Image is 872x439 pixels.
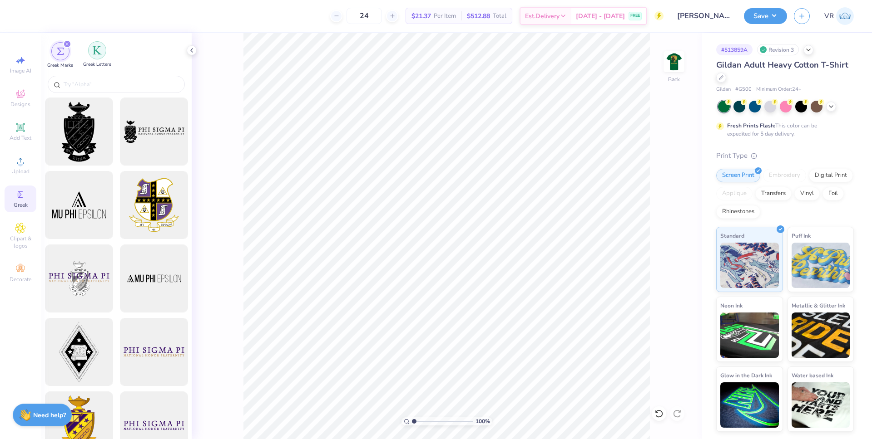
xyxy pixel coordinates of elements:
img: Neon Ink [720,312,779,358]
input: Untitled Design [670,7,737,25]
span: Greek Letters [83,61,111,68]
span: # G500 [735,86,752,93]
button: filter button [83,42,111,69]
span: Glow in the Dark Ink [720,371,772,380]
a: VR [824,7,854,25]
span: 100 % [476,417,490,425]
span: Gildan [716,86,731,93]
span: Upload [11,168,30,175]
img: Vincent Roxas [836,7,854,25]
img: Standard [720,243,779,288]
span: $512.88 [467,11,490,21]
span: $21.37 [411,11,431,21]
span: Metallic & Glitter Ink [792,301,845,310]
img: Water based Ink [792,382,850,428]
span: Gildan Adult Heavy Cotton T-Shirt [716,59,848,70]
span: Image AI [10,67,31,74]
div: Applique [716,187,753,200]
span: Minimum Order: 24 + [756,86,802,93]
img: Glow in the Dark Ink [720,382,779,428]
div: Embroidery [763,169,806,182]
div: Revision 3 [757,44,799,55]
img: Metallic & Glitter Ink [792,312,850,358]
span: Est. Delivery [525,11,560,21]
input: – – [347,8,382,24]
span: Designs [10,101,30,108]
span: Per Item [434,11,456,21]
div: Foil [822,187,844,200]
div: Screen Print [716,169,760,182]
span: Standard [720,231,744,240]
span: Puff Ink [792,231,811,240]
div: This color can be expedited for 5 day delivery. [727,122,839,138]
span: Add Text [10,134,31,141]
div: Vinyl [794,187,820,200]
img: Back [665,53,683,71]
span: Neon Ink [720,301,743,310]
span: Greek [14,201,28,209]
div: Transfers [755,187,792,200]
img: Puff Ink [792,243,850,288]
span: [DATE] - [DATE] [576,11,625,21]
span: FREE [630,13,640,19]
span: Clipart & logos [5,235,36,249]
span: VR [824,11,834,21]
span: Total [493,11,506,21]
img: Greek Letters Image [93,46,102,55]
button: filter button [47,42,73,69]
div: filter for Greek Marks [47,42,73,69]
strong: Need help? [33,411,66,419]
div: Digital Print [809,169,853,182]
span: Greek Marks [47,62,73,69]
span: Decorate [10,276,31,283]
img: Greek Marks Image [57,48,64,55]
div: # 513859A [716,44,753,55]
div: filter for Greek Letters [83,41,111,68]
strong: Fresh Prints Flash: [727,122,775,129]
div: Print Type [716,151,854,161]
span: Water based Ink [792,371,833,380]
input: Try "Alpha" [63,80,179,89]
button: Save [744,8,787,24]
div: Back [668,75,680,83]
div: Rhinestones [716,205,760,219]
